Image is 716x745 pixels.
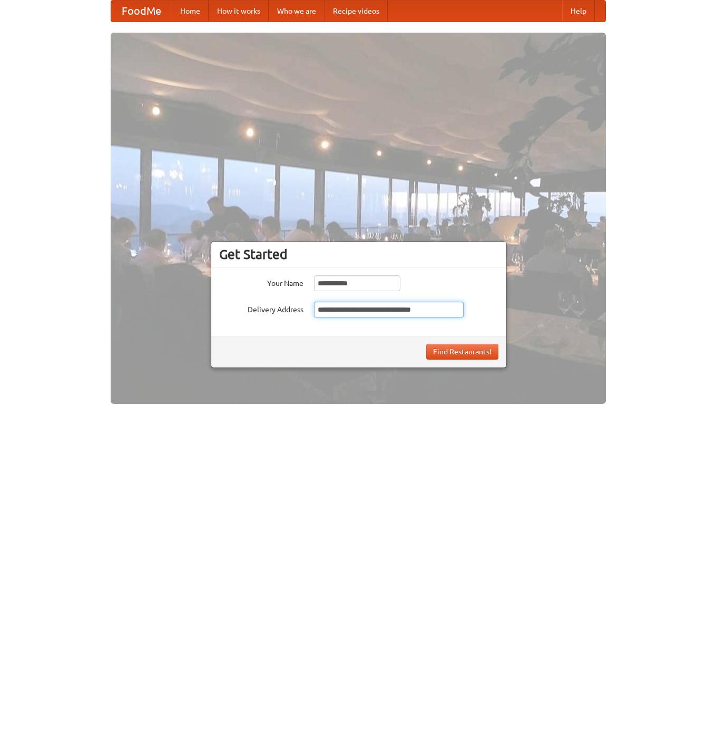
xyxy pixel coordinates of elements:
button: Find Restaurants! [426,344,498,360]
label: Delivery Address [219,302,303,315]
a: Home [172,1,209,22]
label: Your Name [219,275,303,289]
a: Recipe videos [325,1,388,22]
a: How it works [209,1,269,22]
a: Help [562,1,595,22]
h3: Get Started [219,246,498,262]
a: Who we are [269,1,325,22]
a: FoodMe [111,1,172,22]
